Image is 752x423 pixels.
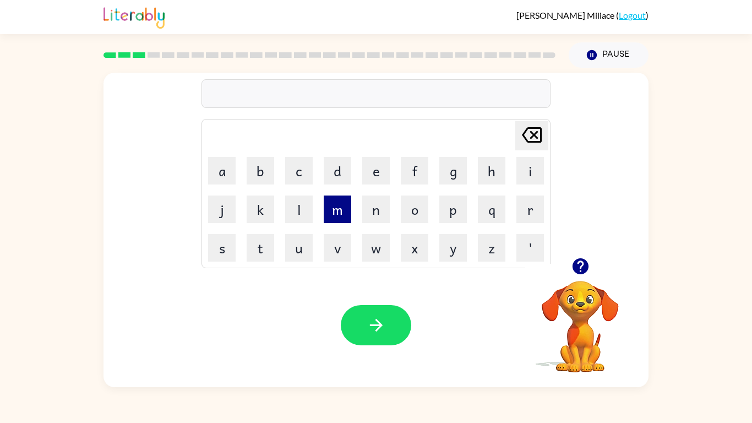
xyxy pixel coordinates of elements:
button: o [401,196,428,223]
div: ( ) [516,10,649,20]
button: p [439,196,467,223]
button: Pause [569,42,649,68]
button: u [285,234,313,262]
button: s [208,234,236,262]
button: r [516,196,544,223]
button: c [285,157,313,185]
button: k [247,196,274,223]
button: w [362,234,390,262]
button: z [478,234,505,262]
button: d [324,157,351,185]
button: q [478,196,505,223]
button: f [401,157,428,185]
button: l [285,196,313,223]
a: Logout [619,10,646,20]
button: n [362,196,390,223]
button: i [516,157,544,185]
button: v [324,234,351,262]
span: [PERSON_NAME] Miliace [516,10,616,20]
img: Literably [103,4,165,29]
video: Your browser must support playing .mp4 files to use Literably. Please try using another browser. [525,264,635,374]
button: a [208,157,236,185]
button: h [478,157,505,185]
button: e [362,157,390,185]
button: x [401,234,428,262]
button: m [324,196,351,223]
button: t [247,234,274,262]
button: y [439,234,467,262]
button: b [247,157,274,185]
button: j [208,196,236,223]
button: ' [516,234,544,262]
button: g [439,157,467,185]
